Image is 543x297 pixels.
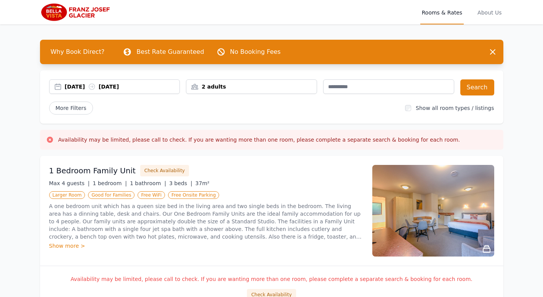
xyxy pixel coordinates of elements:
[49,180,90,186] span: Max 4 guests |
[195,180,210,186] span: 37m²
[65,83,180,90] div: [DATE] [DATE]
[49,165,136,176] h3: 1 Bedroom Family Unit
[136,47,204,56] p: Best Rate Guaranteed
[416,105,494,111] label: Show all room types / listings
[40,3,113,21] img: Bella Vista Franz Josef Glacier
[460,79,494,95] button: Search
[49,242,363,250] div: Show more >
[93,180,127,186] span: 1 bedroom |
[88,191,135,199] span: Good for Families
[140,165,189,176] button: Check Availability
[49,102,93,115] span: More Filters
[168,191,219,199] span: Free Onsite Parking
[45,44,111,60] span: Why Book Direct?
[169,180,192,186] span: 3 beds |
[130,180,166,186] span: 1 bathroom |
[230,47,281,56] p: No Booking Fees
[49,191,85,199] span: Larger Room
[186,83,317,90] div: 2 adults
[58,136,460,144] h3: Availability may be limited, please call to check. If you are wanting more than one room, please ...
[138,191,165,199] span: Free WiFi
[49,202,363,241] p: A one bedroom unit which has a queen size bed in the living area and two single beds in the bedro...
[49,275,494,283] p: Availability may be limited, please call to check. If you are wanting more than one room, please ...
